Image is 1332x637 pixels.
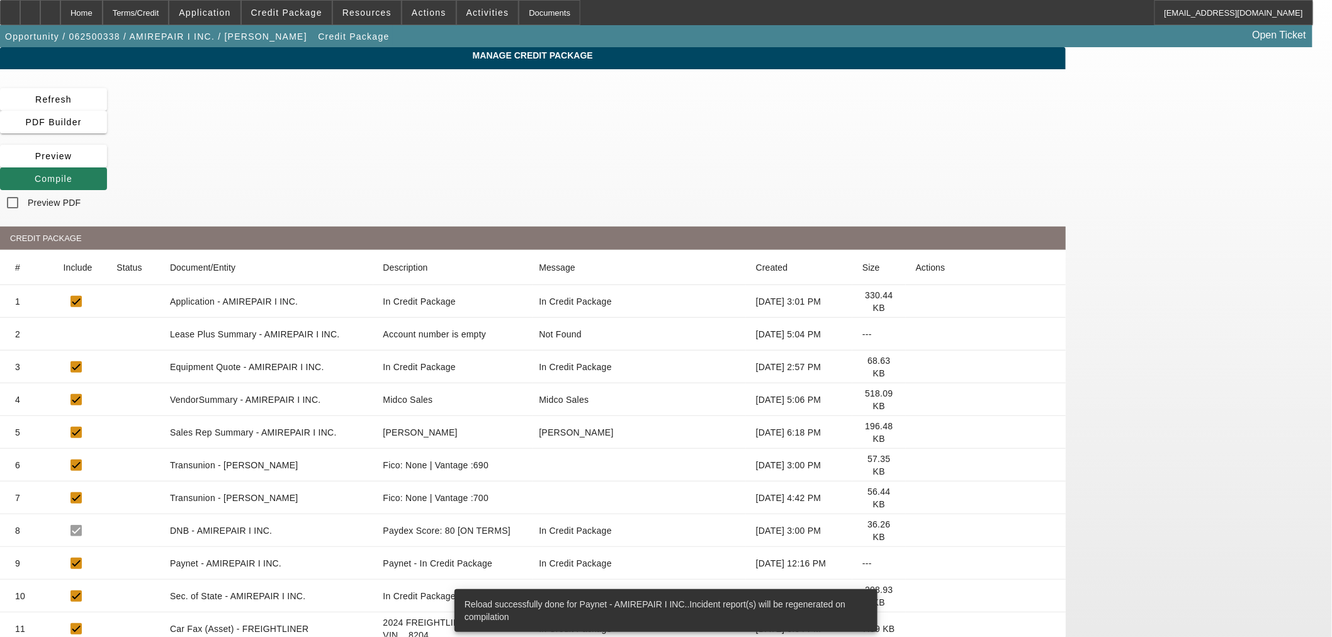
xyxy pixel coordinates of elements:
[533,318,746,351] mat-cell: Not Found
[852,383,906,416] mat-cell: 518.09 KB
[533,580,746,612] mat-cell: In Credit Package
[412,8,446,18] span: Actions
[373,250,533,285] mat-header-cell: Description
[1248,25,1311,46] a: Open Ticket
[852,250,906,285] mat-header-cell: Size
[318,31,389,42] span: Credit Package
[373,482,533,514] mat-cell: Fico: None | Vantage :700
[466,8,509,18] span: Activities
[746,482,852,514] mat-cell: [DATE] 4:42 PM
[160,383,373,416] mat-cell: VendorSummary - AMIREPAIR I INC.
[333,1,401,25] button: Resources
[242,1,332,25] button: Credit Package
[160,285,373,318] mat-cell: Application - AMIREPAIR I INC.
[533,547,746,580] mat-cell: In Credit Package
[25,117,81,127] span: PDF Builder
[35,151,72,161] span: Preview
[160,416,373,449] mat-cell: Sales Rep Summary - AMIREPAIR I INC.
[746,383,852,416] mat-cell: [DATE] 5:06 PM
[852,580,906,612] mat-cell: 208.93 KB
[852,547,906,580] mat-cell: ---
[160,514,373,547] mat-cell: DNB - AMIREPAIR I INC.
[852,318,906,351] mat-cell: ---
[746,547,852,580] mat-cell: [DATE] 12:16 PM
[160,580,373,612] mat-cell: Sec. of State - AMIREPAIR I INC.
[315,25,392,48] button: Credit Package
[533,351,746,383] mat-cell: In Credit Package
[373,383,533,416] mat-cell: Midco Sales
[25,196,81,209] label: Preview PDF
[746,449,852,482] mat-cell: [DATE] 3:00 PM
[457,1,519,25] button: Activities
[373,285,533,318] mat-cell: In Credit Package
[852,416,906,449] mat-cell: 196.48 KB
[533,383,746,416] mat-cell: Midco Sales
[852,514,906,547] mat-cell: 36.26 KB
[852,351,906,383] mat-cell: 68.63 KB
[169,1,240,25] button: Application
[533,285,746,318] mat-cell: In Credit Package
[746,318,852,351] mat-cell: [DATE] 5:04 PM
[160,318,373,351] mat-cell: Lease Plus Summary - AMIREPAIR I INC.
[106,250,160,285] mat-header-cell: Status
[746,250,852,285] mat-header-cell: Created
[54,250,107,285] mat-header-cell: Include
[160,547,373,580] mat-cell: Paynet - AMIREPAIR I INC.
[746,514,852,547] mat-cell: [DATE] 3:00 PM
[852,285,906,318] mat-cell: 330.44 KB
[746,285,852,318] mat-cell: [DATE] 3:01 PM
[746,580,852,612] mat-cell: [DATE] 3:05 PM
[9,50,1056,60] span: Manage Credit Package
[533,250,746,285] mat-header-cell: Message
[35,174,72,184] span: Compile
[746,351,852,383] mat-cell: [DATE] 2:57 PM
[342,8,392,18] span: Resources
[533,416,746,449] mat-cell: Martell, Heath
[402,1,456,25] button: Actions
[373,318,533,351] mat-cell: Account number is empty
[373,449,533,482] mat-cell: Fico: None | Vantage :690
[373,351,533,383] mat-cell: In Credit Package
[746,416,852,449] mat-cell: [DATE] 6:18 PM
[906,250,1066,285] mat-header-cell: Actions
[160,351,373,383] mat-cell: Equipment Quote - AMIREPAIR I INC.
[852,482,906,514] mat-cell: 56.44 KB
[373,580,533,612] mat-cell: In Credit Package
[852,449,906,482] mat-cell: 57.35 KB
[373,514,533,547] mat-cell: Paydex Score: 80 [ON TERMS]
[179,8,230,18] span: Application
[454,589,872,632] div: Reload successfully done for Paynet - AMIREPAIR I INC..Incident report(s) will be regenerated on ...
[160,482,373,514] mat-cell: Transunion - [PERSON_NAME]
[160,250,373,285] mat-header-cell: Document/Entity
[5,31,307,42] span: Opportunity / 062500338 / AMIREPAIR I INC. / [PERSON_NAME]
[533,514,746,547] mat-cell: In Credit Package
[35,94,72,104] span: Refresh
[373,547,533,580] mat-cell: Paynet - In Credit Package
[160,449,373,482] mat-cell: Transunion - [PERSON_NAME]
[373,416,533,449] mat-cell: Martell, Heath
[251,8,322,18] span: Credit Package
